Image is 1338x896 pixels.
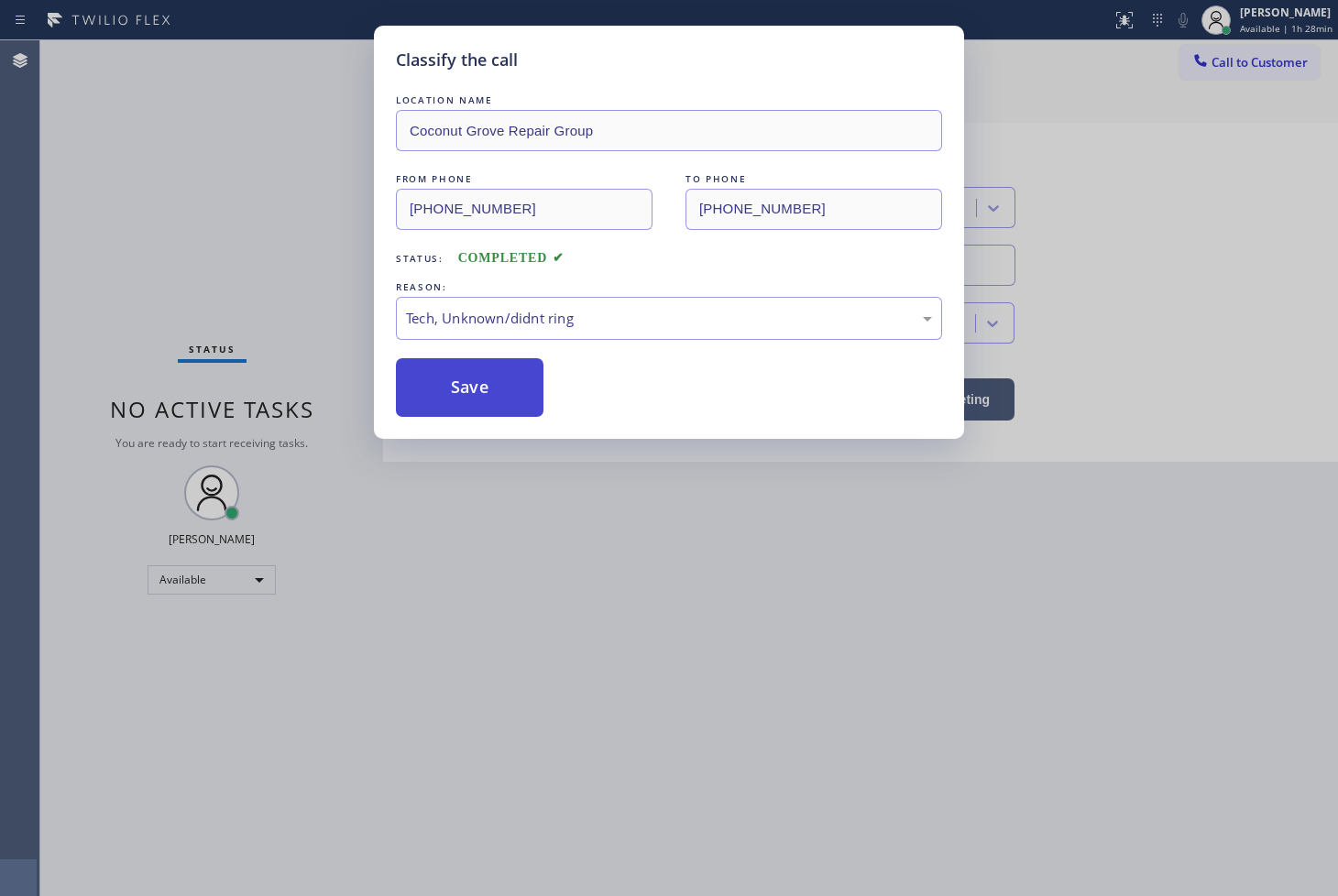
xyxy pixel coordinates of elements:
input: From phone [396,189,653,230]
span: COMPLETED [458,251,565,265]
div: TO PHONE [685,169,942,189]
span: Status: [396,252,444,265]
div: REASON: [396,278,942,297]
div: FROM PHONE [396,169,653,189]
button: Save [396,358,543,417]
div: Tech, Unknown/didnt ring [406,308,932,329]
div: LOCATION NAME [396,91,942,110]
h5: Classify the call [396,48,518,72]
input: To phone [685,189,942,230]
